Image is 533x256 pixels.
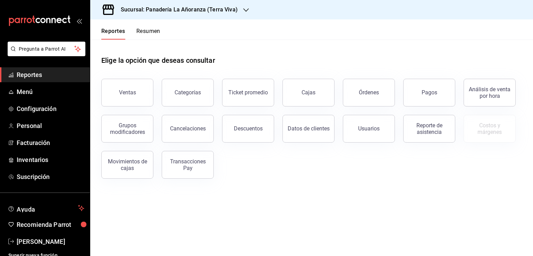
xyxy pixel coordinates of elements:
[17,220,84,229] span: Recomienda Parrot
[408,122,451,135] div: Reporte de asistencia
[222,79,274,106] button: Ticket promedio
[175,89,201,96] div: Categorías
[403,79,455,106] button: Pagos
[101,115,153,143] button: Grupos modificadores
[162,115,214,143] button: Cancelaciones
[422,89,437,96] div: Pagos
[115,6,238,14] h3: Sucursal: Panadería La Añoranza (Terra Viva)
[17,138,84,147] span: Facturación
[464,115,516,143] button: Contrata inventarios para ver este reporte
[288,125,330,132] div: Datos de clientes
[17,204,75,212] span: Ayuda
[302,88,316,97] div: Cajas
[76,18,82,24] button: open_drawer_menu
[17,237,84,246] span: [PERSON_NAME]
[17,104,84,113] span: Configuración
[162,151,214,179] button: Transacciones Pay
[282,79,335,106] a: Cajas
[17,121,84,130] span: Personal
[468,86,511,99] div: Análisis de venta por hora
[468,122,511,135] div: Costos y márgenes
[282,115,335,143] button: Datos de clientes
[17,87,84,96] span: Menú
[359,89,379,96] div: Órdenes
[343,115,395,143] button: Usuarios
[101,55,215,66] h1: Elige la opción que deseas consultar
[403,115,455,143] button: Reporte de asistencia
[17,172,84,181] span: Suscripción
[162,79,214,106] button: Categorías
[17,155,84,164] span: Inventarios
[106,122,149,135] div: Grupos modificadores
[136,28,160,40] button: Resumen
[106,158,149,171] div: Movimientos de cajas
[17,70,84,79] span: Reportes
[101,28,160,40] div: navigation tabs
[119,89,136,96] div: Ventas
[19,45,75,53] span: Pregunta a Parrot AI
[358,125,380,132] div: Usuarios
[343,79,395,106] button: Órdenes
[228,89,268,96] div: Ticket promedio
[101,28,125,40] button: Reportes
[222,115,274,143] button: Descuentos
[464,79,516,106] button: Análisis de venta por hora
[101,151,153,179] button: Movimientos de cajas
[8,42,85,56] button: Pregunta a Parrot AI
[166,158,209,171] div: Transacciones Pay
[170,125,206,132] div: Cancelaciones
[234,125,263,132] div: Descuentos
[5,50,85,58] a: Pregunta a Parrot AI
[101,79,153,106] button: Ventas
